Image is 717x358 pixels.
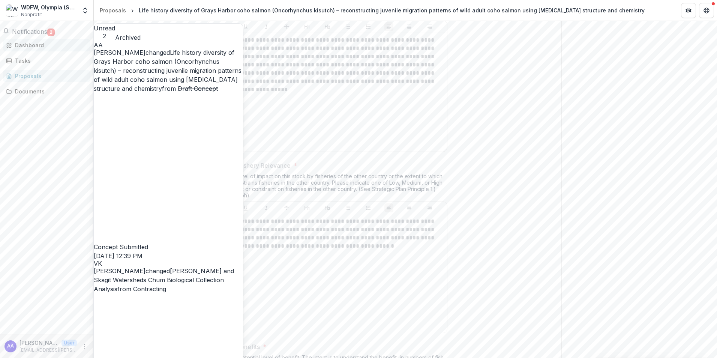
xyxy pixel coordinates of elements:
[262,203,271,212] button: Italicize
[94,49,241,92] a: Life history diversity of Grays Harbor coho salmon (Oncorhynchus kisutch) – reconstructing juveni...
[425,203,434,212] button: Align Right
[384,22,393,31] button: Align Left
[97,5,129,16] a: Proposals
[94,48,243,251] p: changed from
[94,267,145,275] span: [PERSON_NAME]
[94,267,234,293] a: [PERSON_NAME] and Skagit Watersheds Chum Biological Collection Analysis
[343,22,352,31] button: Bullet List
[241,22,250,31] button: Underline
[241,203,250,212] button: Underline
[681,3,696,18] button: Partners
[115,33,141,42] button: Archived
[282,203,291,212] button: Strike
[262,22,271,31] button: Italicize
[343,203,352,212] button: Bullet List
[3,39,90,51] a: Dashboard
[94,243,148,251] span: Concept Submitted
[323,22,332,31] button: Heading 2
[21,11,42,18] span: Nonprofit
[94,42,243,48] div: Austin Anderson
[94,251,243,260] p: [DATE] 12:39 PM
[94,49,145,56] span: [PERSON_NAME]
[303,22,312,31] button: Heading 1
[15,87,84,95] div: Documents
[47,29,55,36] span: 2
[97,5,648,16] nav: breadcrumb
[15,72,84,80] div: Proposals
[80,342,89,351] button: More
[61,340,77,346] p: User
[221,22,230,31] button: Bold
[323,203,332,212] button: Heading 2
[303,203,312,212] button: Heading 1
[425,22,434,31] button: Align Right
[3,70,90,82] a: Proposals
[405,22,414,31] button: Align Center
[15,41,84,49] div: Dashboard
[7,344,14,349] div: Austin Anderson
[94,260,243,266] div: Victor Keong
[405,203,414,212] button: Align Center
[3,85,90,98] a: Documents
[15,57,84,65] div: Tasks
[19,339,58,347] p: [PERSON_NAME]
[21,3,77,11] div: WDFW, Olympia (Science Division)
[139,6,645,14] div: Life history diversity of Grays Harbor coho salmon (Oncorhynchus kisutch) – reconstructing juveni...
[364,203,373,212] button: Ordered List
[3,27,55,36] button: Notifications2
[384,203,393,212] button: Align Left
[6,5,18,17] img: WDFW, Olympia (Science Division)
[94,24,115,40] button: Unread
[80,3,90,18] button: Open entity switcher
[12,28,47,35] span: Notifications
[133,285,166,293] s: Contracting
[207,161,291,170] p: 4. Bilateral Fishery Relevance
[3,54,90,67] a: Tasks
[364,22,373,31] button: Ordered List
[19,347,77,353] p: [EMAIL_ADDRESS][PERSON_NAME][DOMAIN_NAME]
[207,173,447,202] div: Identify the level of impact on this stock by fisheries of the other country or the extent to whi...
[282,22,291,31] button: Strike
[699,3,714,18] button: Get Help
[100,6,126,14] div: Proposals
[178,85,218,92] s: Draft Concept
[94,33,115,40] span: 2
